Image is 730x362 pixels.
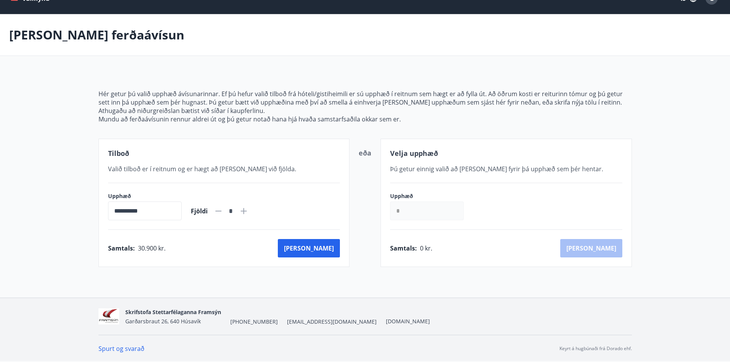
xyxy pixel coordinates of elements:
span: Samtals : [108,244,135,252]
p: Athugaðu að niðurgreiðslan bætist við síðar í kaupferlinu. [98,106,632,115]
button: [PERSON_NAME] [278,239,340,257]
p: Keyrt á hugbúnaði frá Dorado ehf. [559,345,632,352]
span: [EMAIL_ADDRESS][DOMAIN_NAME] [287,318,377,326]
span: Garðarsbraut 26, 640 Húsavík [125,318,201,325]
span: Skrifstofa Stettarfélaganna Framsýn [125,308,221,316]
label: Upphæð [108,192,182,200]
span: Fjöldi [191,207,208,215]
img: 2nvigE4ME2tDHyUtFJCKmoPAdrXrxEIwuWbaLXEv.png [98,308,120,325]
a: [DOMAIN_NAME] [386,318,430,325]
p: Mundu að ferðaávísunin rennur aldrei út og þú getur notað hana hjá hvaða samstarfsaðila okkar sem... [98,115,632,123]
span: Tilboð [108,149,129,158]
a: Spurt og svarað [98,344,144,353]
span: Valið tilboð er í reitnum og er hægt að [PERSON_NAME] við fjölda. [108,165,296,173]
span: Samtals : [390,244,417,252]
span: 30.900 kr. [138,244,166,252]
p: [PERSON_NAME] ferðaávísun [9,26,184,43]
p: Hér getur þú valið upphæð ávísunarinnar. Ef þú hefur valið tilboð frá hóteli/gistiheimili er sú u... [98,90,632,106]
span: Þú getur einnig valið að [PERSON_NAME] fyrir þá upphæð sem þér hentar. [390,165,603,173]
label: Upphæð [390,192,471,200]
span: eða [359,148,371,157]
span: [PHONE_NUMBER] [230,318,278,326]
span: 0 kr. [420,244,432,252]
span: Velja upphæð [390,149,438,158]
